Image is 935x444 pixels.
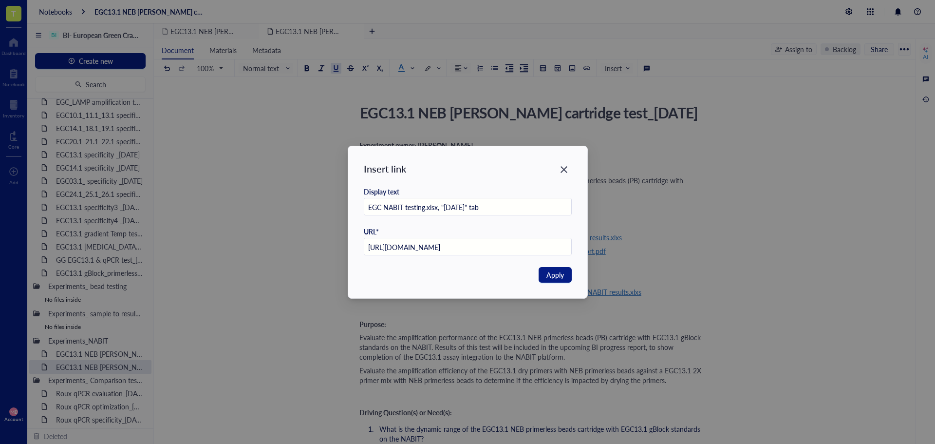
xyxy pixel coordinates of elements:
[556,164,571,175] span: Close
[538,267,571,283] button: Apply
[364,162,406,175] div: Insert link
[364,187,399,196] div: Display text
[546,270,563,280] span: Apply
[556,162,571,177] button: Close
